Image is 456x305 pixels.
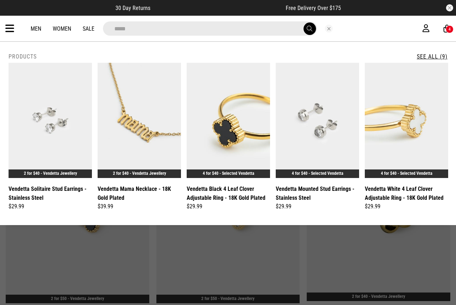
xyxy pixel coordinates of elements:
div: $29.99 [9,202,92,211]
div: $29.99 [365,202,448,211]
a: 4 for $40 - Selected Vendetta [292,171,343,176]
img: Vendetta Mounted Stud Earrings - Stainless Steel in Silver [276,63,359,178]
a: 4 for $40 - Selected Vendetta [203,171,254,176]
a: 4 for $40 - Selected Vendetta [381,171,432,176]
img: Vendetta White 4 Leaf Clover Adjustable Ring - 18k Gold Plated in Multi [365,63,448,178]
a: 2 for $40 - Vendetta Jewellery [24,171,77,176]
div: $39.99 [98,202,181,211]
div: $29.99 [187,202,270,211]
a: Vendetta Solitaire Stud Earrings - Stainless Steel [9,184,92,202]
a: Women [53,25,71,32]
h2: Products [9,53,37,60]
iframe: Customer reviews powered by Trustpilot [165,4,271,11]
img: Vendetta Solitaire Stud Earrings - Stainless Steel in Silver [9,63,92,178]
span: Free Delivery Over $175 [286,5,341,11]
button: Open LiveChat chat widget [6,3,27,24]
a: 4 [444,25,450,32]
a: Sale [83,25,94,32]
a: Vendetta White 4 Leaf Clover Adjustable Ring - 18K Gold Plated [365,184,448,202]
a: Vendetta Black 4 Leaf Clover Adjustable Ring - 18K Gold Plated [187,184,270,202]
div: 4 [449,27,451,32]
div: $29.99 [276,202,359,211]
a: Vendetta Mounted Stud Earrings - Stainless Steel [276,184,359,202]
img: Vendetta Black 4 Leaf Clover Adjustable Ring - 18k Gold Plated in Multi [187,63,270,178]
a: 2 for $40 - Vendetta Jewellery [113,171,166,176]
a: Vendetta Mama Necklace - 18K Gold Plated [98,184,181,202]
a: Men [31,25,41,32]
img: Vendetta Mama Necklace - 18k Gold Plated in Gold [98,63,181,178]
a: See All (9) [417,53,447,60]
span: 30 Day Returns [115,5,150,11]
button: Close search [325,25,333,32]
